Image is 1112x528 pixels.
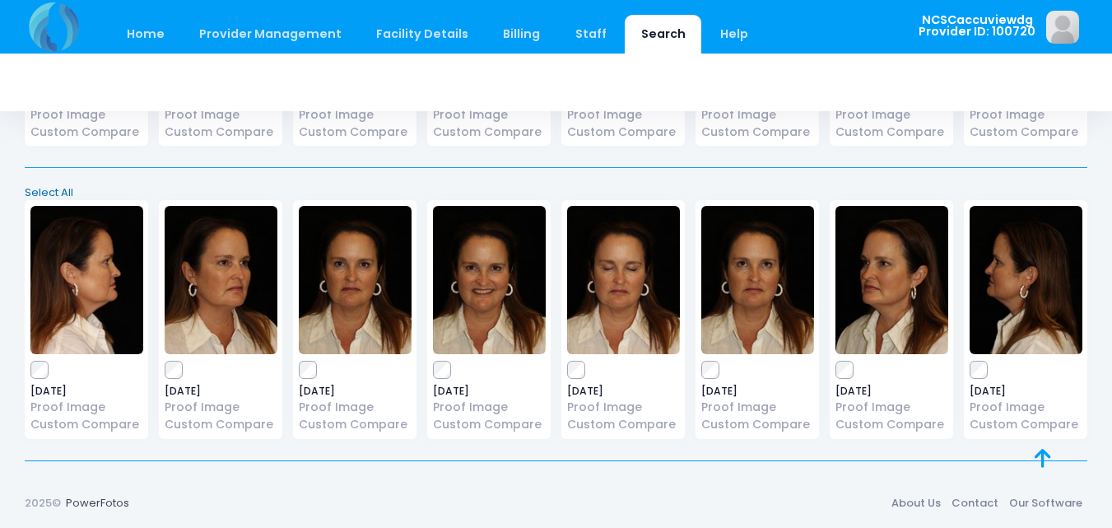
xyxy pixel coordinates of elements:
a: Proof Image [567,106,680,124]
img: image [30,206,143,354]
a: Proof Image [433,106,546,124]
span: [DATE] [970,386,1082,396]
img: image [1046,11,1079,44]
a: Proof Image [165,106,277,124]
a: Proof Image [970,106,1082,124]
a: Proof Image [835,399,948,416]
a: Proof Image [30,399,143,416]
a: Proof Image [30,106,143,124]
span: [DATE] [165,386,277,396]
img: image [835,206,948,354]
img: image [299,206,412,354]
a: Proof Image [299,106,412,124]
a: About Us [886,488,946,517]
span: [DATE] [30,386,143,396]
a: Custom Compare [970,124,1082,141]
a: Help [705,15,765,54]
span: [DATE] [835,386,948,396]
a: Custom Compare [970,416,1082,433]
span: [DATE] [433,386,546,396]
a: Proof Image [835,106,948,124]
a: Custom Compare [30,124,143,141]
a: Custom Compare [701,124,814,141]
span: [DATE] [299,386,412,396]
a: Proof Image [433,399,546,416]
a: Select All [20,185,1093,201]
a: Custom Compare [835,124,948,141]
a: Custom Compare [299,124,412,141]
a: Proof Image [701,399,814,416]
a: PowerFotos [66,495,129,511]
a: Proof Image [299,399,412,416]
a: Contact [946,488,1003,517]
span: [DATE] [567,386,680,396]
a: Custom Compare [433,416,546,433]
a: Proof Image [970,399,1082,416]
a: Home [110,15,180,54]
img: image [165,206,277,354]
a: Provider Management [183,15,357,54]
a: Staff [559,15,622,54]
img: image [701,206,814,354]
a: Custom Compare [299,416,412,433]
span: [DATE] [701,386,814,396]
a: Proof Image [567,399,680,416]
a: Custom Compare [567,124,680,141]
a: Custom Compare [165,124,277,141]
a: Custom Compare [567,416,680,433]
span: 2025© [25,495,61,511]
a: Billing [487,15,556,54]
a: Custom Compare [701,416,814,433]
a: Proof Image [701,106,814,124]
a: Custom Compare [835,416,948,433]
a: Custom Compare [433,124,546,141]
img: image [567,206,680,354]
span: NCSCaccuviewdg Provider ID: 100720 [919,14,1035,38]
a: Facility Details [361,15,485,54]
a: Search [625,15,701,54]
a: Proof Image [165,399,277,416]
img: image [970,206,1082,354]
a: Custom Compare [165,416,277,433]
a: Custom Compare [30,416,143,433]
a: Our Software [1003,488,1087,517]
img: image [433,206,546,354]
